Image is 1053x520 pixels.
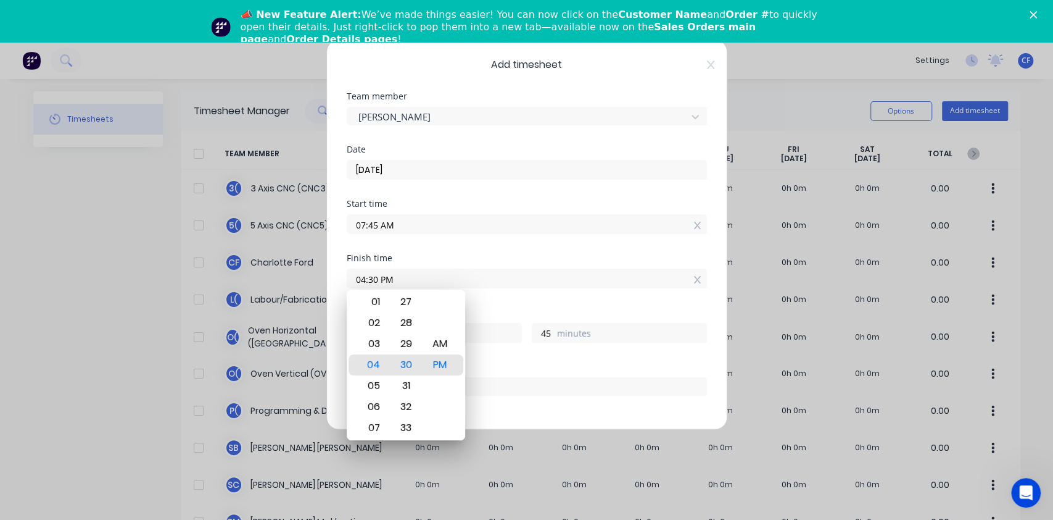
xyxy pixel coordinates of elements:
[532,324,554,342] input: 0
[1011,478,1041,508] iframe: Intercom live chat
[425,333,455,354] div: AM
[241,9,823,46] div: We’ve made things easier! You can now click on the and to quickly open their details. Just right-...
[425,354,455,375] div: PM
[391,375,421,396] div: 31
[725,9,769,20] b: Order #
[391,312,421,333] div: 28
[347,199,707,208] div: Start time
[389,290,423,440] div: Minute
[357,312,387,333] div: 02
[391,417,421,438] div: 33
[1030,11,1042,19] div: Close
[347,363,707,371] div: Order #
[357,291,387,312] div: 01
[347,145,707,154] div: Date
[211,17,231,37] img: Profile image for Team
[357,354,387,375] div: 04
[357,396,387,417] div: 06
[391,354,421,375] div: 30
[391,396,421,417] div: 32
[557,327,706,342] label: minutes
[357,417,387,438] div: 07
[391,333,421,354] div: 29
[355,290,389,440] div: Hour
[347,377,707,396] input: Search order number...
[357,375,387,396] div: 05
[391,291,421,312] div: 27
[347,308,707,317] div: Hours worked
[286,33,397,45] b: Order Details pages
[357,333,387,354] div: 03
[618,9,707,20] b: Customer Name
[241,21,756,45] b: Sales Orders main page
[347,254,707,262] div: Finish time
[347,92,707,101] div: Team member
[347,57,707,72] span: Add timesheet
[347,416,707,424] div: Notes
[241,9,361,20] b: 📣 New Feature Alert:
